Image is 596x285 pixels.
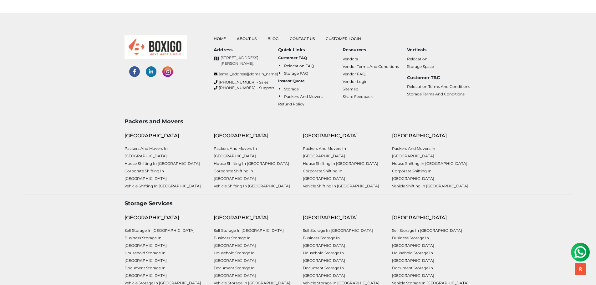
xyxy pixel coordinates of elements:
div: [GEOGRAPHIC_DATA] [303,132,383,140]
img: facebook-social-links [129,66,140,77]
a: Vehicle shifting in [GEOGRAPHIC_DATA] [214,184,290,188]
h3: Storage Services [125,200,472,206]
a: Document Storage in [GEOGRAPHIC_DATA] [125,266,167,278]
a: Business Storage in [GEOGRAPHIC_DATA] [214,236,256,248]
a: Storage Terms and Conditions [407,92,465,96]
a: House shifting in [GEOGRAPHIC_DATA] [303,161,378,166]
a: Home [214,36,226,41]
h6: Verticals [407,47,471,53]
a: Household Storage in [GEOGRAPHIC_DATA] [392,251,434,263]
a: Corporate Shifting in [GEOGRAPHIC_DATA] [392,169,434,181]
a: Customer Login [326,36,361,41]
a: Packers and Movers in [GEOGRAPHIC_DATA] [392,146,435,158]
div: [GEOGRAPHIC_DATA] [303,214,383,221]
a: Share Feedback [343,94,373,99]
div: [GEOGRAPHIC_DATA] [214,132,293,140]
h6: Customer T&C [407,75,471,80]
a: Vendor Login [343,79,368,84]
div: [GEOGRAPHIC_DATA] [392,132,472,140]
div: [GEOGRAPHIC_DATA] [125,214,204,221]
h6: Quick Links [278,47,343,53]
img: boxigo_logo_small [125,35,187,59]
a: Self Storage in [GEOGRAPHIC_DATA] [214,228,284,233]
a: Household Storage in [GEOGRAPHIC_DATA] [125,251,167,263]
a: Household Storage in [GEOGRAPHIC_DATA] [214,251,256,263]
a: Document Storage in [GEOGRAPHIC_DATA] [214,266,256,278]
a: Relocation FAQ [284,64,314,68]
h3: Packers and Movers [125,118,472,125]
a: Business Storage in [GEOGRAPHIC_DATA] [303,236,345,248]
button: scroll up [575,263,586,275]
a: Vendor Terms and Conditions [343,64,399,69]
a: [EMAIL_ADDRESS][DOMAIN_NAME] [214,71,278,77]
a: Relocation Terms and Conditions [407,84,470,89]
a: Self Storage in [GEOGRAPHIC_DATA] [392,228,462,233]
h6: Resources [343,47,407,53]
a: Business Storage in [GEOGRAPHIC_DATA] [125,236,167,248]
a: Corporate Shifting in [GEOGRAPHIC_DATA] [214,169,256,181]
a: Refund Policy [278,102,304,106]
a: Corporate Shifting in [GEOGRAPHIC_DATA] [303,169,345,181]
a: Vendor FAQ [343,72,365,76]
a: Corporate Shifting in [GEOGRAPHIC_DATA] [125,169,167,181]
a: Storage [284,87,299,91]
a: Vehicle shifting in [GEOGRAPHIC_DATA] [303,184,379,188]
a: Sitemap [343,87,358,91]
a: Document Storage in [GEOGRAPHIC_DATA] [303,266,345,278]
a: [PHONE_NUMBER] - Sales [214,79,278,85]
a: House shifting in [GEOGRAPHIC_DATA] [392,161,467,166]
a: Storage Space [407,64,434,69]
div: [GEOGRAPHIC_DATA] [214,214,293,221]
a: [PHONE_NUMBER] - Support [214,85,278,91]
h6: Address [214,47,278,53]
a: Packers and Movers in [GEOGRAPHIC_DATA] [303,146,346,158]
a: About Us [237,36,257,41]
a: Relocation [407,57,427,61]
a: House shifting in [GEOGRAPHIC_DATA] [214,161,289,166]
a: Contact Us [290,36,315,41]
div: [GEOGRAPHIC_DATA] [392,214,472,221]
a: House shifting in [GEOGRAPHIC_DATA] [125,161,200,166]
b: Instant Quote [278,79,305,83]
a: Packers and Movers [284,94,323,99]
a: Packers and Movers in [GEOGRAPHIC_DATA] [125,146,168,158]
a: Business Storage in [GEOGRAPHIC_DATA] [392,236,434,248]
img: linked-in-social-links [146,66,156,77]
a: Vehicle shifting in [GEOGRAPHIC_DATA] [392,184,468,188]
div: [GEOGRAPHIC_DATA] [125,132,204,140]
a: Storage FAQ [284,71,308,76]
img: whatsapp-icon.svg [6,6,19,19]
a: Packers and Movers in [GEOGRAPHIC_DATA] [214,146,257,158]
a: Household Storage in [GEOGRAPHIC_DATA] [303,251,345,263]
p: [STREET_ADDRESS][PERSON_NAME]. [221,55,278,66]
a: Vendors [343,57,358,61]
a: Blog [267,36,278,41]
a: Self Storage in [GEOGRAPHIC_DATA] [125,228,195,233]
a: Self Storage in [GEOGRAPHIC_DATA] [303,228,373,233]
img: instagram-social-links [162,66,173,77]
b: Customer FAQ [278,55,307,60]
a: Document Storage in [GEOGRAPHIC_DATA] [392,266,434,278]
a: Vehicle shifting in [GEOGRAPHIC_DATA] [125,184,201,188]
